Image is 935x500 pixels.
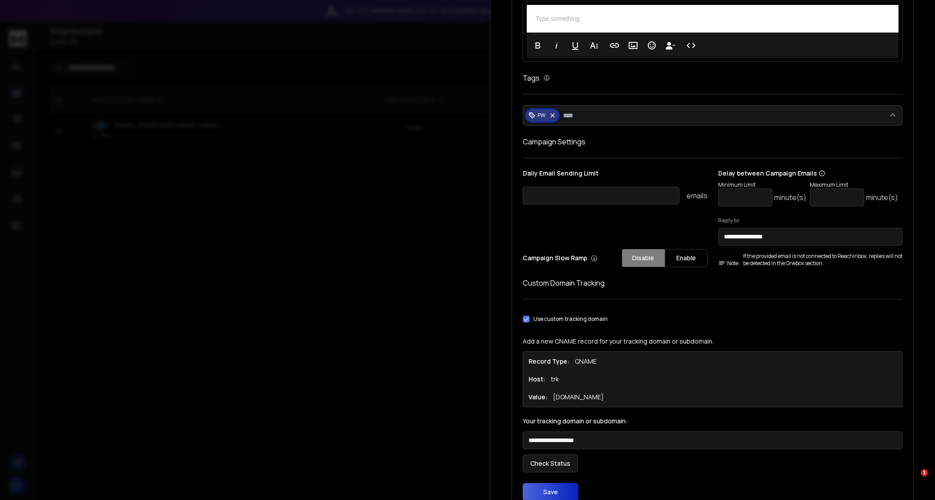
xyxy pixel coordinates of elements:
[529,37,546,54] button: Bold (⌘B)
[523,136,902,147] h1: Campaign Settings
[718,260,740,267] span: Note:
[683,37,699,54] button: Code View
[921,469,928,476] span: 1
[718,217,903,224] label: Reply to
[528,375,545,384] h1: Host:
[551,375,559,384] p: trk
[523,73,540,83] h1: Tags
[622,249,665,267] button: Disable
[665,249,707,267] button: Enable
[533,316,608,323] label: Use custom tracking domain
[774,192,806,203] p: minute(s)
[528,357,569,366] h1: Record Type:
[718,169,898,178] p: Delay between Campaign Emails
[810,181,898,189] p: Maximum Limit
[866,192,898,203] p: minute(s)
[718,253,903,267] div: If the provided email is not connected to ReachInbox, replies will not be detected in the Onebox ...
[606,37,623,54] button: Insert Link (⌘K)
[523,455,578,472] button: Check Status
[537,112,545,119] p: PW
[625,37,642,54] button: Insert Image (⌘P)
[523,254,598,262] p: Campaign Slow Ramp
[528,393,548,402] h1: Value:
[548,37,565,54] button: Italic (⌘I)
[523,278,902,288] h1: Custom Domain Tracking
[643,37,660,54] button: Emoticons
[523,337,902,346] p: Add a new CNAME record for your tracking domain or subdomain.
[523,418,902,424] label: Your tracking domain or subdomain:
[662,37,679,54] button: Insert Unsubscribe Link
[718,181,806,189] p: Minimum Limit
[902,469,924,491] iframe: Intercom live chat
[687,190,707,201] p: emails
[757,413,935,476] iframe: Intercom notifications message
[567,37,584,54] button: Underline (⌘U)
[585,37,602,54] button: More Text
[553,393,604,402] p: [DOMAIN_NAME]
[523,169,707,181] p: Daily Email Sending Limit
[575,357,597,366] p: CNAME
